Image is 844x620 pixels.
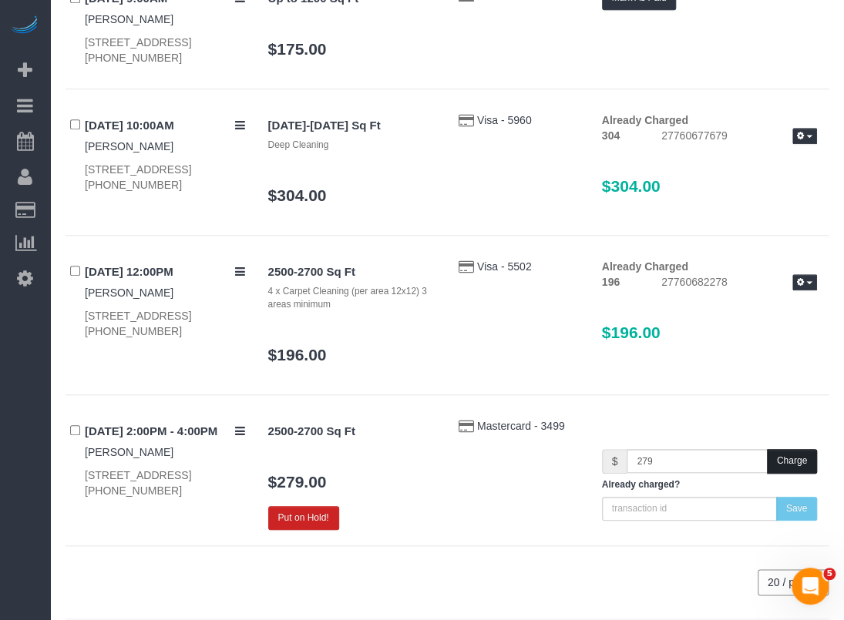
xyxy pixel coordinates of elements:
[650,128,829,146] div: 27760677679
[758,569,829,595] button: 20 / page
[268,506,339,530] button: Put on Hold!
[650,274,829,293] div: 27760682278
[602,177,661,195] span: $304.00
[268,266,436,279] h4: 2500-2700 Sq Ft
[268,346,327,364] a: $196.00
[477,260,532,273] a: Visa - 5502
[477,420,565,432] a: Mastercard - 3499
[602,114,688,126] strong: Already Charged
[792,568,829,605] iframe: Intercom live chat
[268,40,327,58] a: $175.00
[767,449,817,473] button: Charge
[85,308,245,339] div: [STREET_ADDRESS] [PHONE_NUMBER]
[477,114,532,126] a: Visa - 5960
[268,285,436,311] div: 4 x Carpet Cleaning (per area 12x12) 3 areas minimum
[602,497,777,521] input: transaction id
[602,129,620,142] strong: 304
[85,13,173,25] a: [PERSON_NAME]
[85,140,173,152] a: [PERSON_NAME]
[85,468,245,498] div: [STREET_ADDRESS] [PHONE_NUMBER]
[758,569,829,595] nav: Pagination navigation
[602,323,661,341] span: $196.00
[602,449,627,473] span: $
[602,480,817,490] h5: Already charged?
[268,473,327,491] a: $279.00
[268,139,436,152] div: Deep Cleaning
[268,186,327,204] a: $304.00
[602,276,620,288] strong: 196
[823,568,836,580] span: 5
[85,266,245,279] h4: [DATE] 12:00PM
[268,119,436,132] h4: [DATE]-[DATE] Sq Ft
[85,35,245,65] div: [STREET_ADDRESS] [PHONE_NUMBER]
[85,446,173,458] a: [PERSON_NAME]
[85,425,245,438] h4: [DATE] 2:00PM - 4:00PM
[9,15,40,37] img: Automaid Logo
[85,162,245,193] div: [STREET_ADDRESS] [PHONE_NUMBER]
[268,425,436,438] h4: 2500-2700 Sq Ft
[85,287,173,299] a: [PERSON_NAME]
[85,119,245,132] h4: [DATE] 10:00AM
[602,260,688,273] strong: Already Charged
